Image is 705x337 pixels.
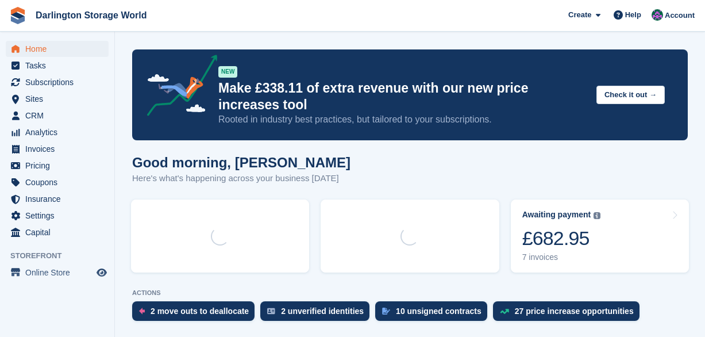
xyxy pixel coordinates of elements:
span: Storefront [10,250,114,262]
span: Analytics [25,124,94,140]
span: Online Store [25,265,94,281]
a: Preview store [95,266,109,279]
a: menu [6,174,109,190]
div: NEW [218,66,237,78]
div: 10 unsigned contracts [396,307,481,316]
div: Awaiting payment [522,210,591,220]
a: menu [6,208,109,224]
a: 2 move outs to deallocate [132,301,260,327]
img: verify_identity-adf6edd0f0f0b5bbfe63781bf79b02c33cf7c696d77639b501bdc392416b5a36.svg [267,308,275,315]
span: Settings [25,208,94,224]
span: Coupons [25,174,94,190]
p: Rooted in industry best practices, but tailored to your subscriptions. [218,113,587,126]
img: stora-icon-8386f47178a22dfd0bd8f6a31ec36ba5ce8667c1dd55bd0f319d3a0aa187defe.svg [9,7,26,24]
img: price_increase_opportunities-93ffe204e8149a01c8c9dc8f82e8f89637d9d84a8eef4429ea346261dce0b2c0.svg [500,309,509,314]
span: Home [25,41,94,57]
img: price-adjustments-announcement-icon-8257ccfd72463d97f412b2fc003d46551f7dbcb40ab6d574587a9cd5c0d94... [137,55,218,120]
img: move_outs_to_deallocate_icon-f764333ba52eb49d3ac5e1228854f67142a1ed5810a6f6cc68b1a99e826820c5.svg [139,308,145,315]
span: Pricing [25,158,94,174]
p: Here's what's happening across your business [DATE] [132,172,350,185]
span: Create [568,9,591,21]
span: Sites [25,91,94,107]
div: 2 move outs to deallocate [151,307,249,316]
a: menu [6,108,109,124]
span: Capital [25,224,94,240]
a: menu [6,191,109,207]
img: Janine Watson [652,9,663,21]
span: Invoices [25,141,94,157]
span: Help [625,9,641,21]
div: 7 invoices [522,252,601,262]
span: Tasks [25,58,94,74]
a: menu [6,91,109,107]
a: menu [6,41,109,57]
span: CRM [25,108,94,124]
a: Darlington Storage World [31,6,151,25]
div: £682.95 [522,227,601,250]
a: Awaiting payment £682.95 7 invoices [511,200,689,273]
span: Insurance [25,191,94,207]
a: 27 price increase opportunities [493,301,645,327]
a: 2 unverified identities [260,301,375,327]
span: Account [665,10,695,21]
a: menu [6,58,109,74]
img: contract_signature_icon-13c848040528278c33f63329250d36e43548de30e8caae1d1a13099fd9432cc5.svg [382,308,390,315]
a: menu [6,265,109,281]
button: Check it out → [596,86,665,105]
a: menu [6,158,109,174]
img: icon-info-grey-7440780725fd019a000dd9b08b2336e03edf1995a4989e88bcd33f0948082b44.svg [594,212,600,219]
p: ACTIONS [132,289,688,297]
a: menu [6,74,109,90]
h1: Good morning, [PERSON_NAME] [132,155,350,170]
div: 2 unverified identities [281,307,364,316]
span: Subscriptions [25,74,94,90]
a: menu [6,124,109,140]
a: menu [6,141,109,157]
a: menu [6,224,109,240]
div: 27 price increase opportunities [515,307,634,316]
p: Make £338.11 of extra revenue with our new price increases tool [218,80,587,113]
a: 10 unsigned contracts [375,301,493,327]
